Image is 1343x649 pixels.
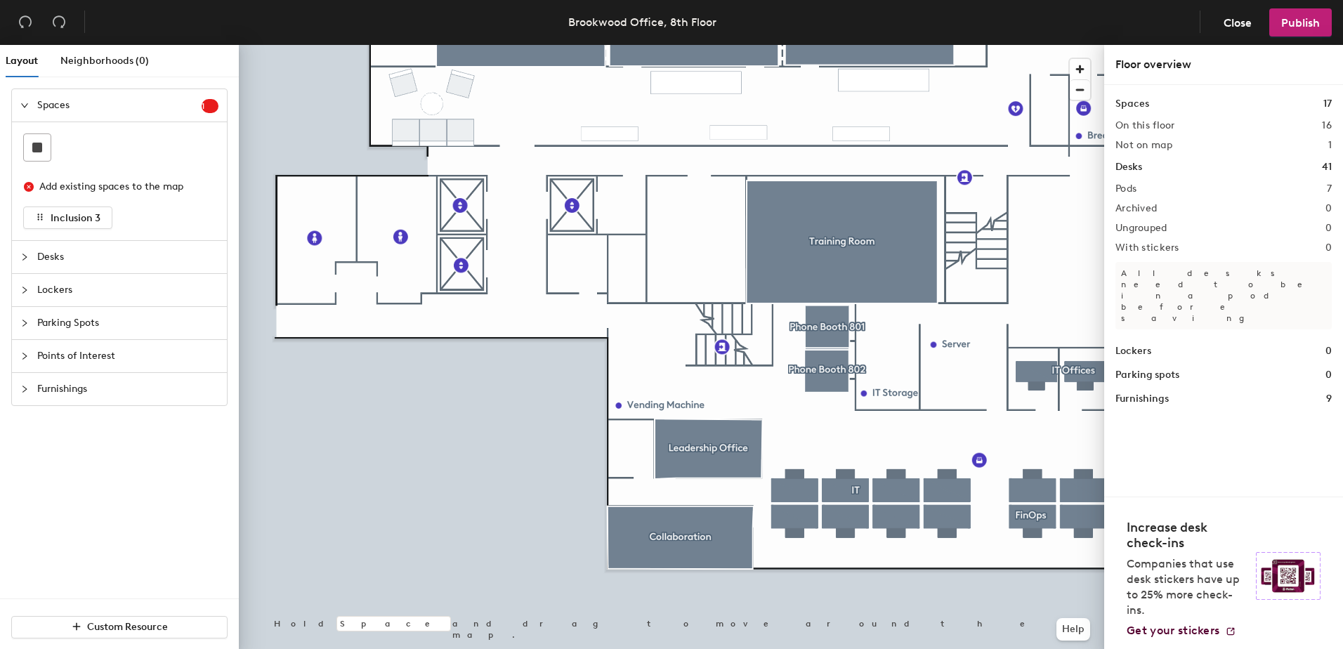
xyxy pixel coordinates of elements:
button: Help [1056,618,1090,641]
span: collapsed [20,352,29,360]
h2: 0 [1325,242,1332,254]
span: Layout [6,55,38,67]
h1: Spaces [1115,96,1149,112]
img: Sticker logo [1256,552,1321,600]
button: Publish [1269,8,1332,37]
h2: 0 [1325,223,1332,234]
button: Close [1212,8,1264,37]
span: Publish [1281,16,1320,29]
h1: 0 [1325,367,1332,383]
span: Close [1224,16,1252,29]
span: collapsed [20,253,29,261]
h1: 17 [1323,96,1332,112]
span: Inclusion 3 [51,212,100,224]
a: Get your stickers [1127,624,1236,638]
span: Desks [37,241,218,273]
button: Redo (⌘ + ⇧ + Z) [45,8,73,37]
h1: Furnishings [1115,391,1169,407]
p: All desks need to be in a pod before saving [1115,262,1332,329]
span: Points of Interest [37,340,218,372]
h2: 7 [1327,183,1332,195]
span: Custom Resource [87,621,168,633]
h1: Lockers [1115,343,1151,359]
span: collapsed [20,385,29,393]
h1: 9 [1326,391,1332,407]
p: Companies that use desk stickers have up to 25% more check-ins. [1127,556,1247,618]
div: Add existing spaces to the map [39,179,207,195]
h4: Increase desk check-ins [1127,520,1247,551]
h2: 16 [1322,120,1332,131]
span: 1 [202,101,218,111]
div: Brookwood Office, 8th Floor [568,13,716,31]
span: expanded [20,101,29,110]
div: Floor overview [1115,56,1332,73]
span: Lockers [37,274,218,306]
h2: With stickers [1115,242,1179,254]
span: collapsed [20,286,29,294]
sup: 1 [202,99,218,113]
span: Get your stickers [1127,624,1219,637]
span: collapsed [20,319,29,327]
button: Undo (⌘ + Z) [11,8,39,37]
h1: 0 [1325,343,1332,359]
h2: Pods [1115,183,1136,195]
span: Spaces [37,89,202,122]
h1: 41 [1322,159,1332,175]
h2: Not on map [1115,140,1172,151]
span: Furnishings [37,373,218,405]
span: close-circle [24,182,34,192]
span: Neighborhoods (0) [60,55,149,67]
h2: Archived [1115,203,1157,214]
h1: Desks [1115,159,1142,175]
button: Inclusion 3 [23,206,112,229]
button: Custom Resource [11,616,228,638]
h2: On this floor [1115,120,1175,131]
span: Parking Spots [37,307,218,339]
h2: 0 [1325,203,1332,214]
h2: 1 [1328,140,1332,151]
h2: Ungrouped [1115,223,1167,234]
h1: Parking spots [1115,367,1179,383]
